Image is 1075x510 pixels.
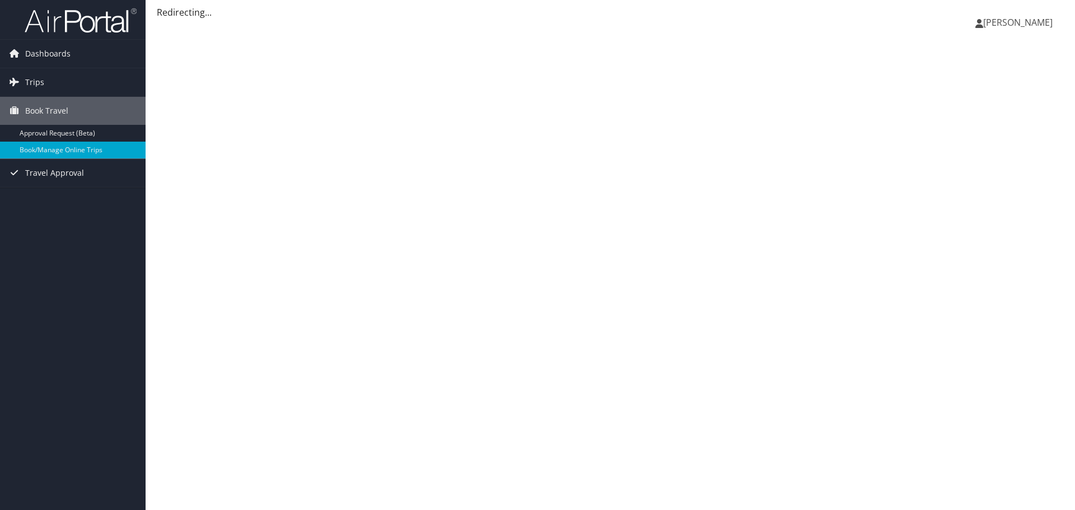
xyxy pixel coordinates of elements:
[157,6,1064,19] div: Redirecting...
[25,97,68,125] span: Book Travel
[25,7,137,34] img: airportal-logo.png
[25,40,71,68] span: Dashboards
[983,16,1053,29] span: [PERSON_NAME]
[25,159,84,187] span: Travel Approval
[975,6,1064,39] a: [PERSON_NAME]
[25,68,44,96] span: Trips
